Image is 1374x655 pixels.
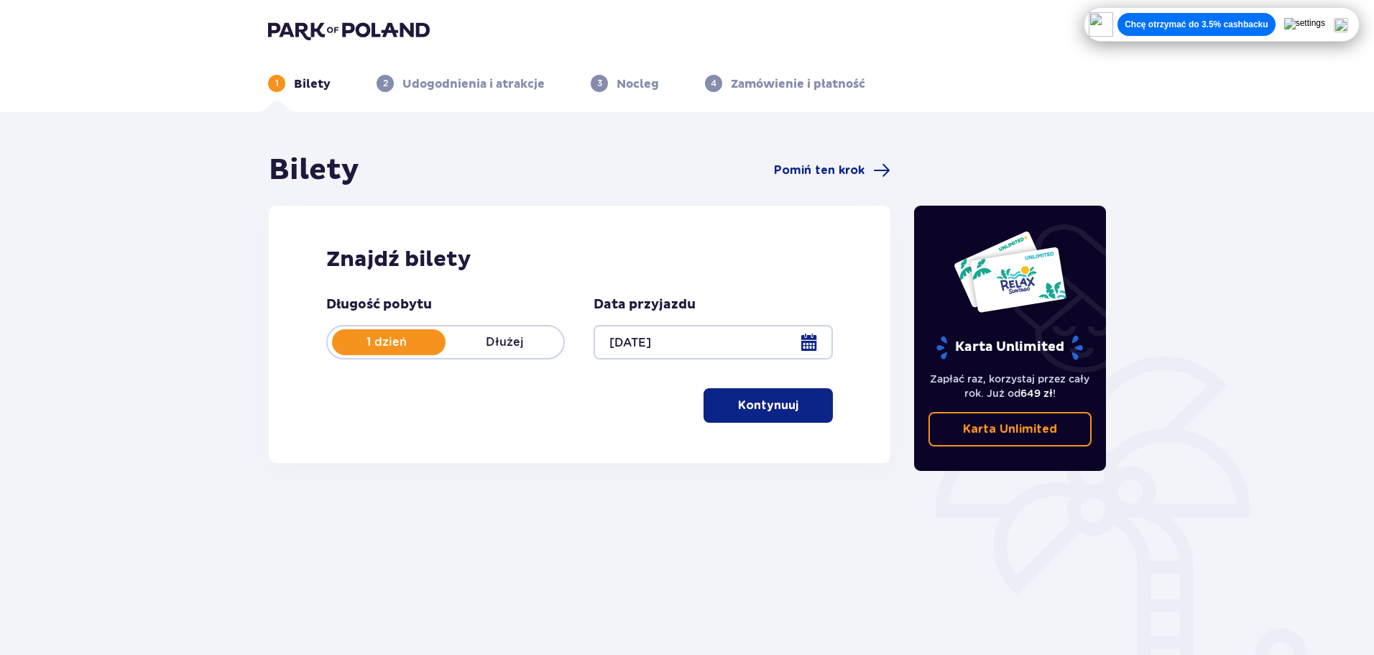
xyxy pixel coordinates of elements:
span: 649 zł [1020,388,1053,399]
p: 1 dzień [328,334,446,350]
h1: Bilety [269,152,359,188]
p: Dłużej [446,334,563,350]
p: Kontynuuj [738,398,798,413]
p: Zamówienie i płatność [731,76,865,92]
p: 3 [597,77,602,90]
p: 1 [275,77,279,90]
p: Długość pobytu [326,296,432,313]
p: Karta Unlimited [963,421,1057,437]
h2: Znajdź bilety [326,246,833,273]
a: Karta Unlimited [928,412,1092,446]
p: Bilety [294,76,331,92]
p: Udogodnienia i atrakcje [402,76,545,92]
img: Park of Poland logo [268,20,430,40]
a: Pomiń ten krok [774,162,890,179]
p: Karta Unlimited [935,335,1084,360]
p: 4 [711,77,716,90]
p: Zapłać raz, korzystaj przez cały rok. Już od ! [928,372,1092,400]
button: Kontynuuj [704,388,833,423]
p: 2 [383,77,388,90]
p: Nocleg [617,76,659,92]
span: Pomiń ten krok [774,162,864,178]
p: Data przyjazdu [594,296,696,313]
